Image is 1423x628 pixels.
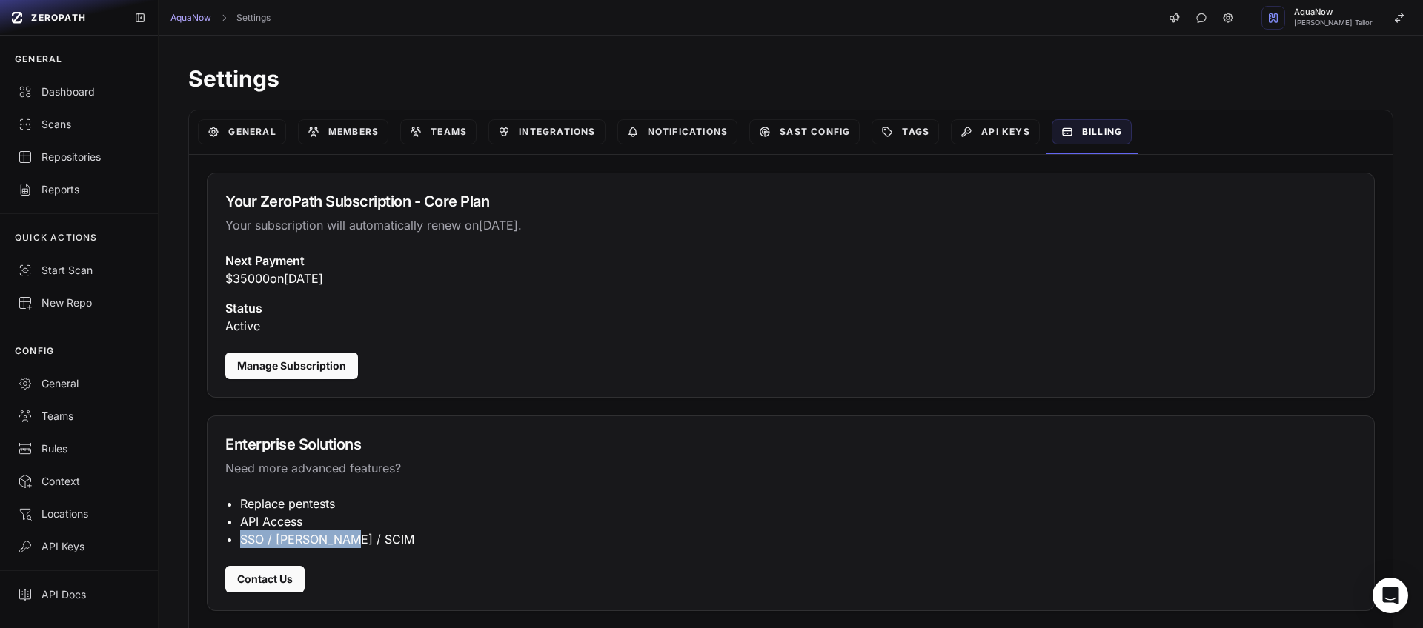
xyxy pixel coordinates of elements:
[872,119,939,144] a: Tags
[225,459,1356,477] p: Need more advanced features?
[225,317,1356,335] p: active
[225,252,1356,270] h3: Next Payment
[749,119,860,144] a: SAST Config
[18,263,140,278] div: Start Scan
[15,53,62,65] p: GENERAL
[400,119,477,144] a: Teams
[15,232,98,244] p: QUICK ACTIONS
[18,539,140,554] div: API Keys
[1294,19,1373,27] span: [PERSON_NAME] Tailor
[198,119,285,144] a: General
[298,119,388,144] a: Members
[170,12,211,24] a: AquaNow
[18,150,140,164] div: Repositories
[31,12,86,24] span: ZEROPATH
[1373,578,1408,613] div: Open Intercom Messenger
[18,376,140,391] div: General
[18,117,140,132] div: Scans
[18,409,140,424] div: Teams
[240,495,1356,512] li: Replace pentests
[18,84,140,99] div: Dashboard
[225,270,1356,287] p: $ 35000 on [DATE]
[6,6,122,30] a: ZEROPATH
[225,191,1356,212] h3: Your ZeroPath Subscription - Core Plan
[1052,119,1132,144] a: Billing
[488,119,605,144] a: Integrations
[15,345,54,357] p: CONFIG
[170,12,271,24] nav: breadcrumb
[225,353,358,379] button: Manage Subscription
[240,530,1356,548] li: SSO / [PERSON_NAME] / SCIM
[18,587,140,602] div: API Docs
[18,182,140,197] div: Reports
[225,299,1356,317] h3: Status
[18,507,140,521] div: Locations
[617,119,738,144] a: Notifications
[225,566,305,592] a: Contact Us
[1294,8,1373,16] span: AquaNow
[225,434,1356,455] h3: Enterprise Solutions
[219,13,229,23] svg: chevron right,
[18,295,140,310] div: New Repo
[240,512,1356,530] li: API Access
[951,119,1040,144] a: API Keys
[188,65,1393,92] h1: Settings
[18,441,140,456] div: Rules
[236,12,271,24] a: Settings
[225,216,1356,234] p: Your subscription will automatically renew on [DATE] .
[18,474,140,489] div: Context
